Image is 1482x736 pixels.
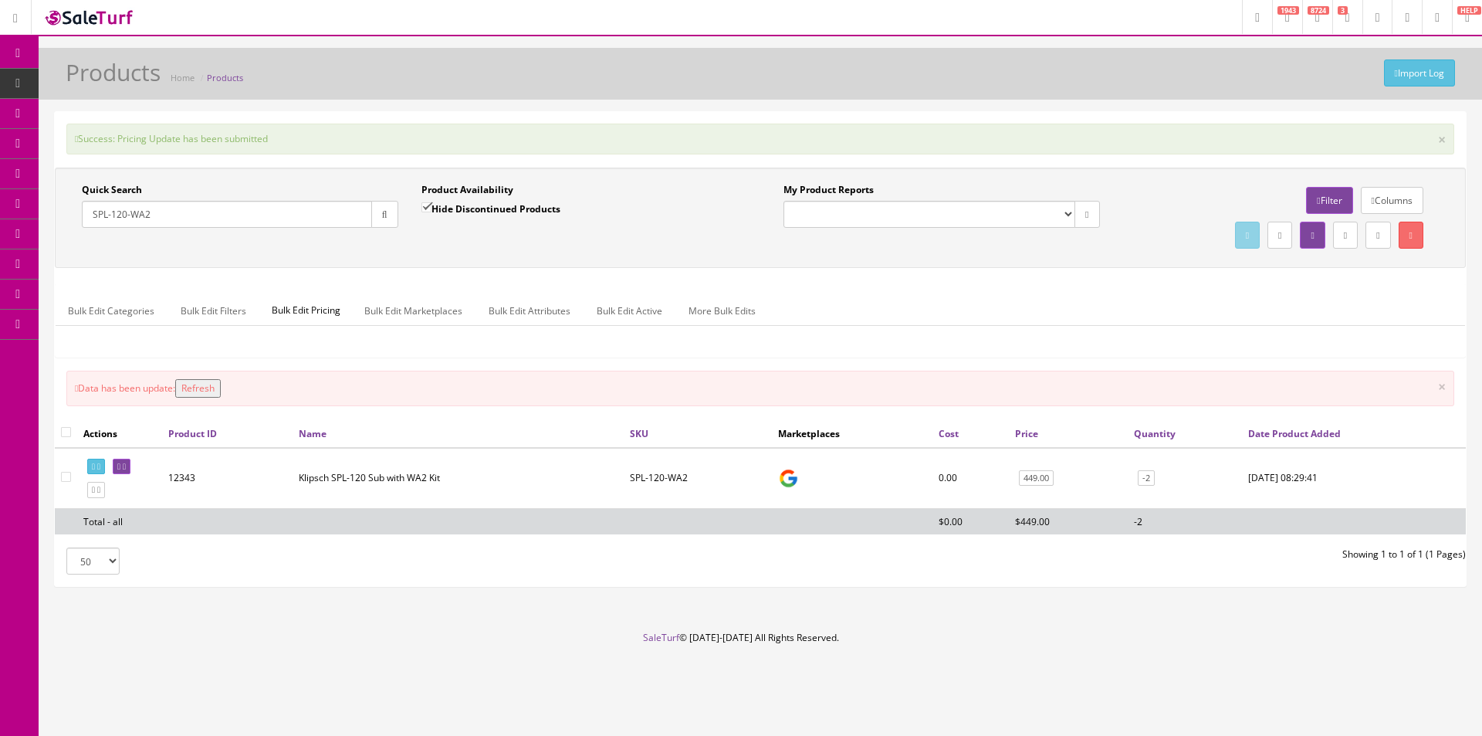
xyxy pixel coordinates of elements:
[1277,6,1299,15] span: 1943
[352,296,475,326] a: Bulk Edit Marketplaces
[299,427,327,440] a: Name
[1306,187,1352,214] a: Filter
[476,296,583,326] a: Bulk Edit Attributes
[1134,427,1176,440] a: Quantity
[932,448,1009,509] td: 0.00
[162,448,293,509] td: 12343
[66,124,1454,154] div: Success: Pricing Update has been submitted
[43,7,136,28] img: SaleTurf
[171,72,195,83] a: Home
[1308,6,1329,15] span: 8724
[421,183,513,197] label: Product Availability
[56,296,167,326] a: Bulk Edit Categories
[760,548,1477,561] div: Showing 1 to 1 of 1 (1 Pages)
[293,448,624,509] td: Klipsch SPL-120 Sub with WA2 Kit
[676,296,768,326] a: More Bulk Edits
[82,201,372,228] input: Search
[1138,470,1155,487] a: -2
[1015,427,1038,440] a: Price
[207,72,243,83] a: Products
[1384,59,1455,86] a: Import Log
[1009,508,1128,534] td: $449.00
[1438,132,1446,146] button: ×
[421,202,431,212] input: Hide Discontinued Products
[584,296,675,326] a: Bulk Edit Active
[1019,470,1054,487] a: 449.00
[630,427,648,440] a: SKU
[643,631,679,644] a: SaleTurf
[939,427,959,440] a: Cost
[175,379,221,398] button: Refresh
[1128,508,1242,534] td: -2
[260,296,352,325] span: Bulk Edit Pricing
[168,296,259,326] a: Bulk Edit Filters
[778,468,799,489] img: google_shopping
[77,419,162,447] th: Actions
[1248,427,1341,440] a: Date Product Added
[66,371,1454,406] div: Data has been update:
[772,419,932,447] th: Marketplaces
[77,508,162,534] td: Total - all
[1242,448,1466,509] td: 2024-07-14 08:29:41
[82,183,142,197] label: Quick Search
[168,427,217,440] a: Product ID
[1457,6,1481,15] span: HELP
[932,508,1009,534] td: $0.00
[421,201,560,216] label: Hide Discontinued Products
[66,59,161,85] h1: Products
[1361,187,1423,214] a: Columns
[1338,6,1348,15] span: 3
[624,448,772,509] td: SPL-120-WA2
[783,183,874,197] label: My Product Reports
[1438,379,1446,393] button: ×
